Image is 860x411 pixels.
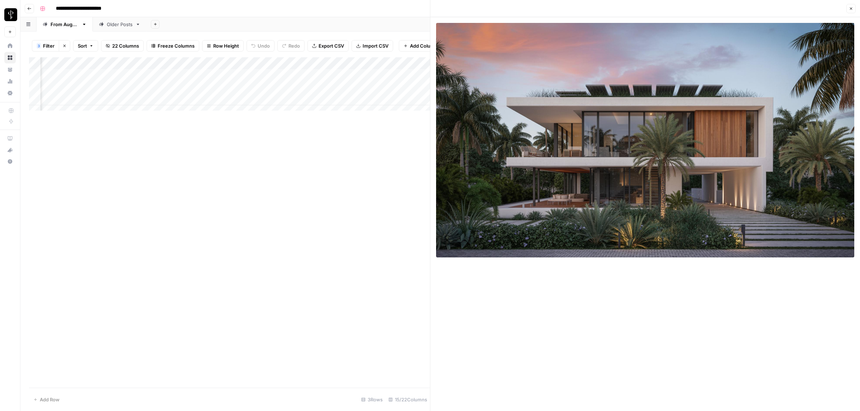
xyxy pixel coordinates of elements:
button: Workspace: LP Production Workloads [4,6,16,24]
span: Filter [43,42,54,49]
div: 3 [37,43,41,49]
span: Undo [258,42,270,49]
div: From [DATE] [51,21,79,28]
a: AirOps Academy [4,133,16,144]
button: Add Row [29,394,64,405]
a: Usage [4,76,16,87]
div: Older Posts [107,21,133,28]
span: Add Column [410,42,438,49]
span: 22 Columns [112,42,139,49]
button: 3Filter [32,40,59,52]
span: Freeze Columns [158,42,195,49]
img: Row/Cell [436,23,854,257]
button: Export CSV [307,40,349,52]
a: Settings [4,87,16,99]
button: Freeze Columns [147,40,199,52]
button: Undo [247,40,274,52]
button: Add Column [399,40,442,52]
a: Your Data [4,64,16,75]
span: Sort [78,42,87,49]
button: Redo [277,40,305,52]
a: From [DATE] [37,17,93,32]
div: 15/22 Columns [386,394,430,405]
button: Import CSV [352,40,393,52]
button: What's new? [4,144,16,156]
span: Export CSV [319,42,344,49]
span: 3 [38,43,40,49]
span: Row Height [213,42,239,49]
div: What's new? [5,145,15,155]
span: Import CSV [363,42,388,49]
span: Add Row [40,396,59,403]
div: 3 Rows [358,394,386,405]
a: Browse [4,52,16,63]
button: Sort [73,40,98,52]
img: LP Production Workloads Logo [4,8,17,21]
a: Home [4,40,16,52]
a: Older Posts [93,17,147,32]
button: Help + Support [4,156,16,167]
span: Redo [288,42,300,49]
button: Row Height [202,40,244,52]
button: 22 Columns [101,40,144,52]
